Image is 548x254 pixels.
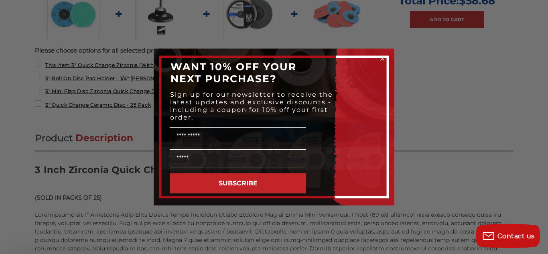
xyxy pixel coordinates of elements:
button: Close dialog [378,55,386,63]
button: Contact us [476,224,540,248]
span: Contact us [497,232,535,240]
input: Email [170,149,306,167]
button: SUBSCRIBE [170,173,306,193]
span: WANT 10% OFF YOUR NEXT PURCHASE? [170,61,296,85]
span: Sign up for our newsletter to receive the latest updates and exclusive discounts - including a co... [170,91,333,121]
